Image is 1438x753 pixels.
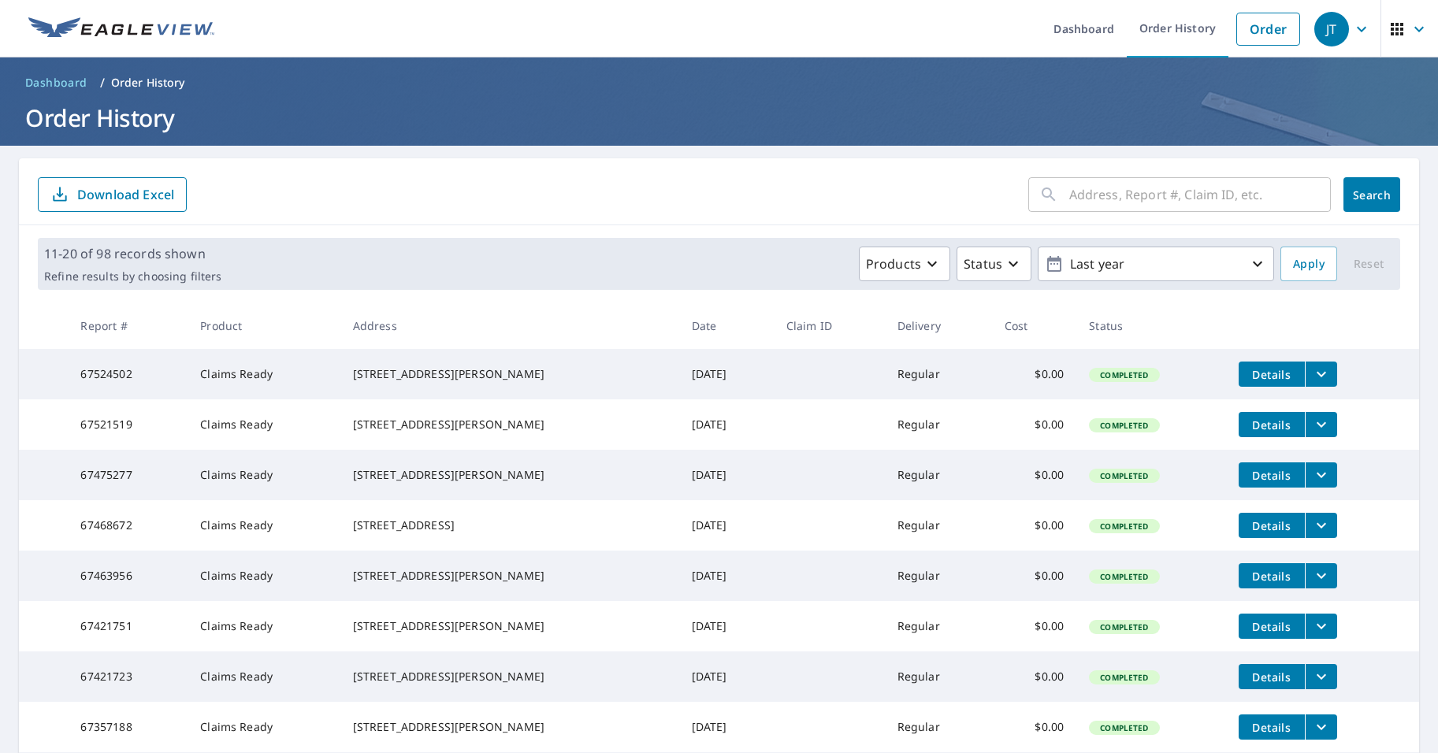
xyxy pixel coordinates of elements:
[25,75,87,91] span: Dashboard
[885,399,992,450] td: Regular
[1314,12,1349,46] div: JT
[1091,621,1157,632] span: Completed
[68,399,188,450] td: 67521519
[992,399,1076,450] td: $0.00
[885,651,992,702] td: Regular
[44,269,221,284] p: Refine results by choosing filters
[1038,247,1274,281] button: Last year
[1239,362,1305,387] button: detailsBtn-67524502
[44,244,221,263] p: 11-20 of 98 records shown
[992,302,1076,349] th: Cost
[68,349,188,399] td: 67524502
[1239,412,1305,437] button: detailsBtn-67521519
[188,302,340,349] th: Product
[68,500,188,551] td: 67468672
[188,551,340,601] td: Claims Ready
[1305,513,1337,538] button: filesDropdownBtn-67468672
[77,186,174,203] p: Download Excel
[885,601,992,651] td: Regular
[100,73,105,92] li: /
[1248,619,1295,634] span: Details
[1239,664,1305,689] button: detailsBtn-67421723
[679,551,774,601] td: [DATE]
[992,601,1076,651] td: $0.00
[1248,518,1295,533] span: Details
[679,302,774,349] th: Date
[353,366,667,382] div: [STREET_ADDRESS][PERSON_NAME]
[353,568,667,584] div: [STREET_ADDRESS][PERSON_NAME]
[1091,470,1157,481] span: Completed
[1248,720,1295,735] span: Details
[188,399,340,450] td: Claims Ready
[188,450,340,500] td: Claims Ready
[68,551,188,601] td: 67463956
[992,651,1076,702] td: $0.00
[1248,468,1295,483] span: Details
[1305,462,1337,488] button: filesDropdownBtn-67475277
[68,702,188,752] td: 67357188
[1239,714,1305,740] button: detailsBtn-67357188
[353,719,667,735] div: [STREET_ADDRESS][PERSON_NAME]
[353,417,667,432] div: [STREET_ADDRESS][PERSON_NAME]
[1280,247,1337,281] button: Apply
[1239,563,1305,588] button: detailsBtn-67463956
[68,651,188,702] td: 67421723
[1091,571,1157,582] span: Completed
[1239,513,1305,538] button: detailsBtn-67468672
[1305,412,1337,437] button: filesDropdownBtn-67521519
[1076,302,1226,349] th: Status
[1248,569,1295,584] span: Details
[679,349,774,399] td: [DATE]
[992,551,1076,601] td: $0.00
[774,302,885,349] th: Claim ID
[28,17,214,41] img: EV Logo
[188,349,340,399] td: Claims Ready
[1305,614,1337,639] button: filesDropdownBtn-67421751
[1239,614,1305,639] button: detailsBtn-67421751
[885,349,992,399] td: Regular
[964,254,1002,273] p: Status
[1248,417,1295,432] span: Details
[957,247,1031,281] button: Status
[885,702,992,752] td: Regular
[1091,521,1157,532] span: Completed
[1305,563,1337,588] button: filesDropdownBtn-67463956
[885,500,992,551] td: Regular
[1236,13,1300,46] a: Order
[1069,172,1331,217] input: Address, Report #, Claim ID, etc.
[1091,672,1157,683] span: Completed
[111,75,185,91] p: Order History
[1343,177,1400,212] button: Search
[188,601,340,651] td: Claims Ready
[679,601,774,651] td: [DATE]
[188,702,340,752] td: Claims Ready
[1091,420,1157,431] span: Completed
[1305,714,1337,740] button: filesDropdownBtn-67357188
[679,651,774,702] td: [DATE]
[992,500,1076,551] td: $0.00
[353,467,667,483] div: [STREET_ADDRESS][PERSON_NAME]
[885,302,992,349] th: Delivery
[679,450,774,500] td: [DATE]
[866,254,921,273] p: Products
[1248,367,1295,382] span: Details
[885,450,992,500] td: Regular
[353,517,667,533] div: [STREET_ADDRESS]
[68,601,188,651] td: 67421751
[68,302,188,349] th: Report #
[679,500,774,551] td: [DATE]
[19,102,1419,134] h1: Order History
[1091,369,1157,380] span: Completed
[1305,664,1337,689] button: filesDropdownBtn-67421723
[859,247,950,281] button: Products
[1239,462,1305,488] button: detailsBtn-67475277
[679,399,774,450] td: [DATE]
[19,70,1419,95] nav: breadcrumb
[1248,670,1295,684] span: Details
[353,618,667,634] div: [STREET_ADDRESS][PERSON_NAME]
[679,702,774,752] td: [DATE]
[885,551,992,601] td: Regular
[1293,254,1325,274] span: Apply
[1356,187,1388,202] span: Search
[992,702,1076,752] td: $0.00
